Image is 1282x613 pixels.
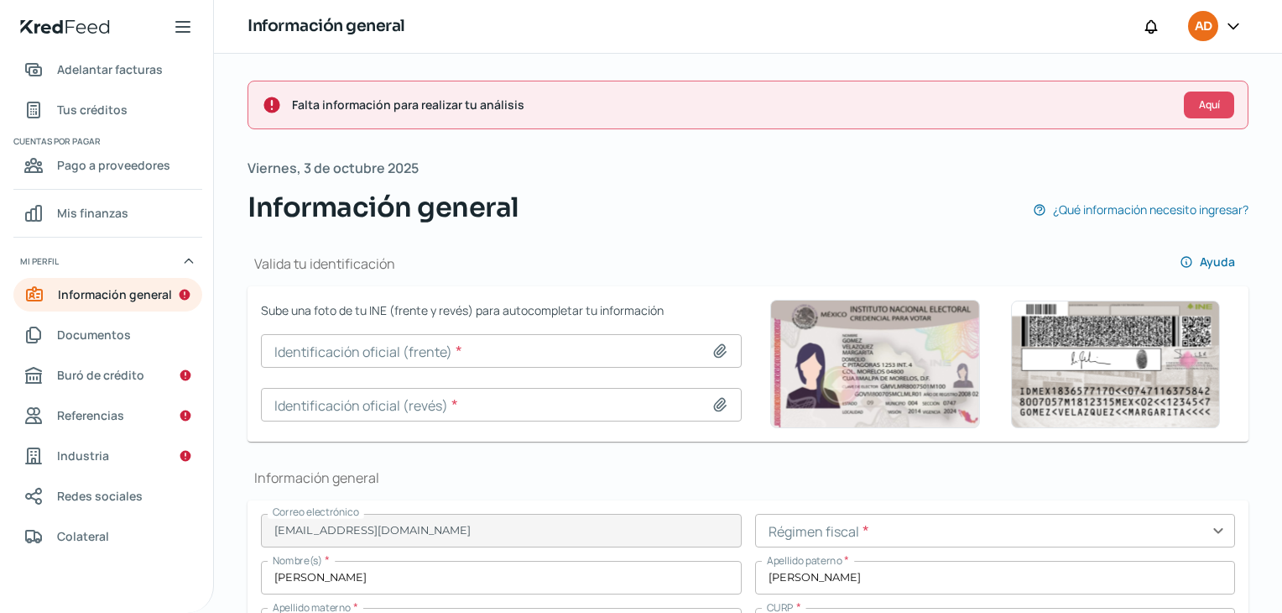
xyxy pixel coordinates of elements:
span: ¿Qué información necesito ingresar? [1053,199,1248,220]
span: Información general [58,284,172,305]
span: Mis finanzas [57,202,128,223]
span: Aquí [1199,100,1220,110]
span: Buró de crédito [57,364,144,385]
span: Colateral [57,526,109,547]
a: Redes sociales [13,479,202,513]
a: Buró de crédito [13,359,202,392]
span: Ayuda [1200,256,1235,268]
span: Referencias [57,405,124,426]
span: Industria [57,445,109,466]
span: Adelantar facturas [57,59,163,80]
a: Industria [13,439,202,473]
span: Cuentas por pagar [13,134,200,149]
span: Pago a proveedores [57,155,170,176]
span: Correo electrónico [273,505,359,519]
a: Adelantar facturas [13,53,202,86]
span: Información general [248,187,519,228]
a: Referencias [13,399,202,432]
span: Falta información para realizar tu análisis [292,94,1170,115]
img: Ejemplo de identificación oficial (revés) [1010,301,1220,428]
a: Tus créditos [13,93,202,127]
span: AD [1195,17,1212,37]
span: Nombre(s) [273,553,322,568]
a: Pago a proveedores [13,149,202,182]
a: Colateral [13,520,202,553]
a: Documentos [13,318,202,352]
span: Mi perfil [20,254,59,269]
span: Sube una foto de tu INE (frente y revés) para autocompletar tu información [261,300,742,321]
button: Ayuda [1166,245,1248,279]
a: Mis finanzas [13,196,202,230]
span: Tus créditos [57,99,128,120]
h1: Información general [248,14,405,39]
h1: Información general [248,469,1248,487]
span: Documentos [57,324,131,345]
span: Apellido paterno [767,553,842,568]
span: Redes sociales [57,485,143,506]
h1: Valida tu identificación [248,254,395,273]
span: Viernes, 3 de octubre 2025 [248,156,419,181]
a: Información general [13,278,202,312]
img: Ejemplo de identificación oficial (frente) [770,300,980,428]
button: Aquí [1184,92,1234,118]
